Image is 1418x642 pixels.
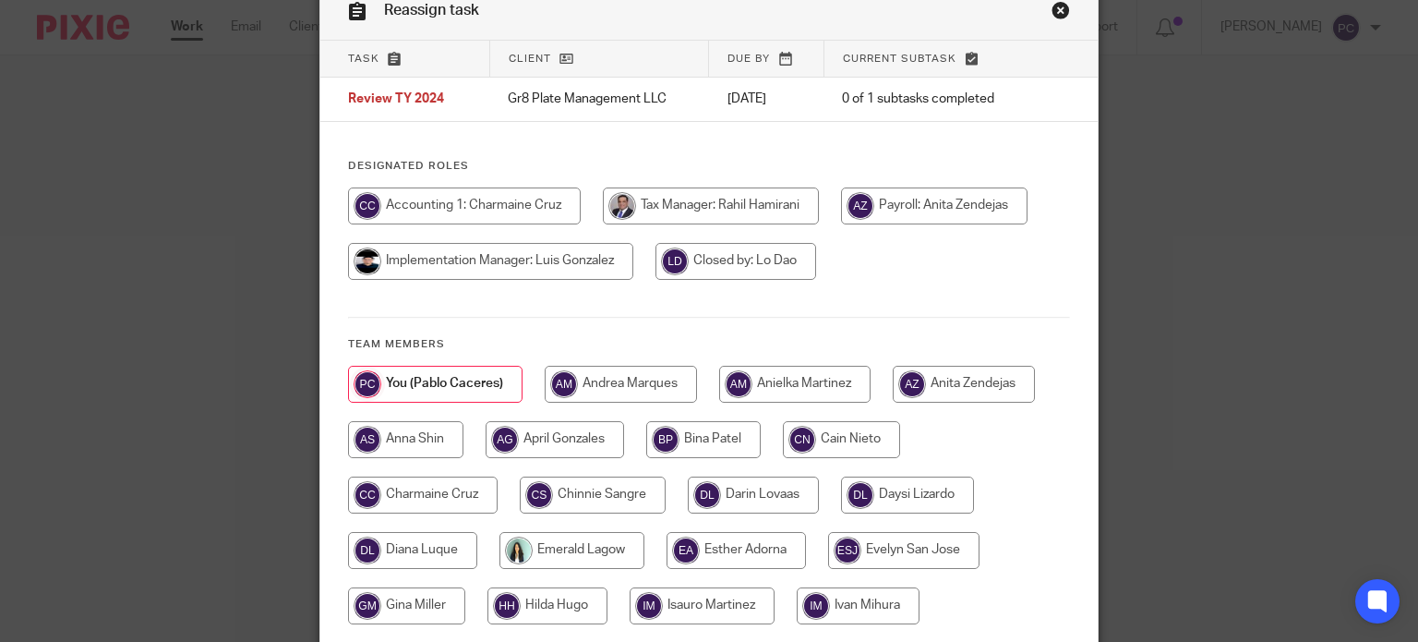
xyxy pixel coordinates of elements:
h4: Team members [348,337,1071,352]
span: Reassign task [384,3,479,18]
a: Close this dialog window [1051,1,1070,26]
span: Current subtask [843,54,956,64]
span: Due by [727,54,770,64]
h4: Designated Roles [348,159,1071,174]
td: 0 of 1 subtasks completed [823,78,1036,122]
p: [DATE] [727,90,805,108]
span: Task [348,54,379,64]
p: Gr8 Plate Management LLC [508,90,691,108]
span: Client [509,54,551,64]
span: Review TY 2024 [348,93,444,106]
